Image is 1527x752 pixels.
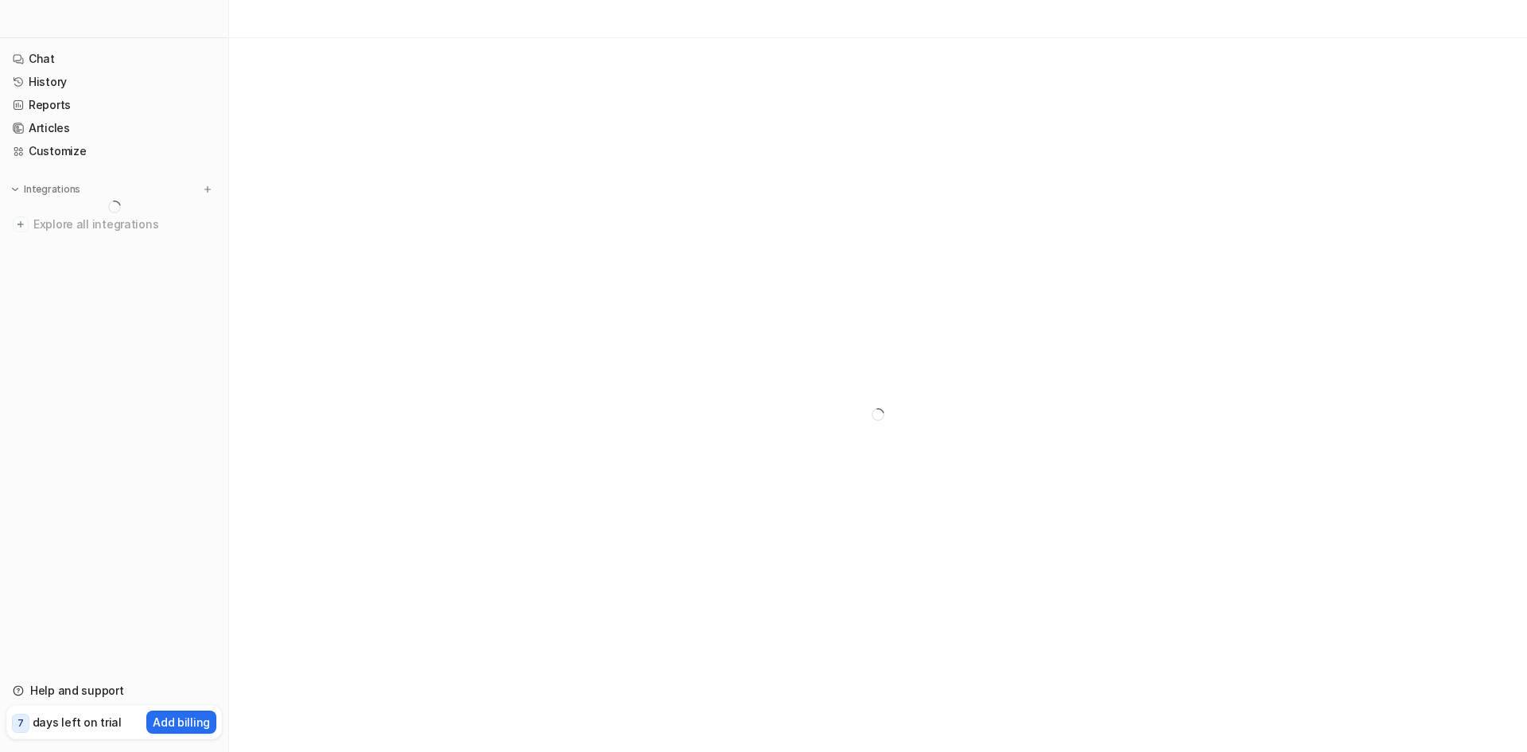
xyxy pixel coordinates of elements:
[6,71,222,93] a: History
[33,714,122,731] p: days left on trial
[13,216,29,232] img: explore all integrations
[33,212,216,237] span: Explore all integrations
[6,140,222,162] a: Customize
[6,680,222,702] a: Help and support
[6,94,222,116] a: Reports
[202,184,213,195] img: menu_add.svg
[10,184,21,195] img: expand menu
[17,716,24,731] p: 7
[146,711,216,734] button: Add billing
[6,213,222,236] a: Explore all integrations
[6,48,222,70] a: Chat
[6,181,85,197] button: Integrations
[153,714,210,731] p: Add billing
[24,183,80,196] p: Integrations
[6,117,222,139] a: Articles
